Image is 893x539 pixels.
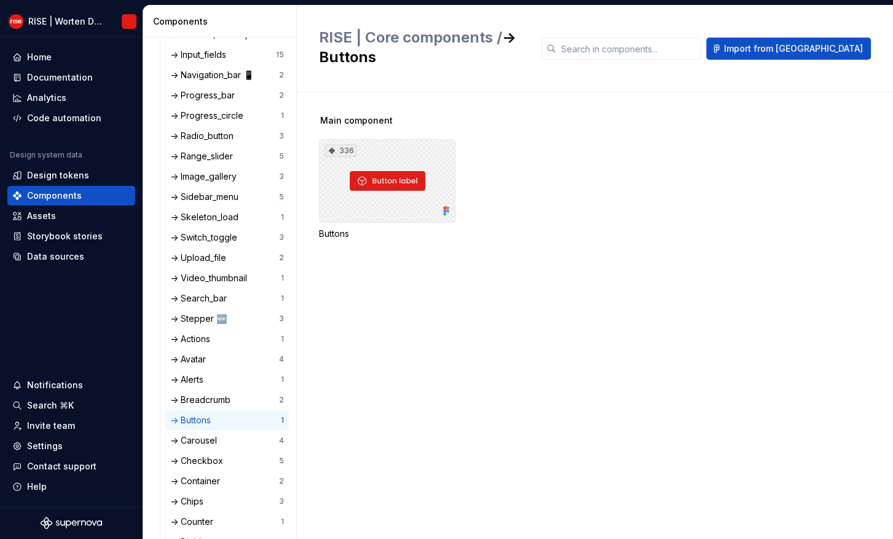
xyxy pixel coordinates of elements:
[165,431,289,450] a: -> Carousel4
[279,233,284,242] div: 3
[27,399,74,412] div: Search ⌘K
[27,481,47,493] div: Help
[281,415,284,425] div: 1
[170,455,228,467] div: -> Checkbox
[7,68,135,87] a: Documentation
[170,292,232,305] div: -> Search_bar
[27,92,66,104] div: Analytics
[27,112,101,124] div: Code automation
[279,456,284,466] div: 5
[165,289,289,308] a: -> Search_bar1
[279,354,284,364] div: 4
[279,90,284,100] div: 2
[7,47,135,67] a: Home
[165,268,289,288] a: -> Video_thumbnail1
[319,139,455,240] div: 336Buttons
[276,50,284,60] div: 15
[170,69,259,81] div: -> Navigation_bar 📱
[170,313,232,325] div: -> Stepper 🆕
[170,434,222,447] div: -> Carousel
[165,146,289,166] a: -> Range_slider5
[165,248,289,268] a: -> Upload_file2
[170,231,242,244] div: -> Switch_toggle
[279,497,284,506] div: 3
[279,192,284,202] div: 5
[165,167,289,186] a: -> Image_gallery3
[170,495,208,508] div: -> Chips
[279,151,284,161] div: 5
[706,38,871,60] button: Import from [GEOGRAPHIC_DATA]
[279,131,284,141] div: 3
[153,15,291,28] div: Components
[170,516,218,528] div: -> Counter
[7,186,135,206] a: Components
[281,517,284,527] div: 1
[27,460,96,473] div: Contact support
[165,349,289,369] a: -> Avatar4
[165,228,289,247] a: -> Switch_toggle3
[319,228,455,240] div: Buttons
[7,206,135,226] a: Assets
[165,512,289,532] a: -> Counter1
[27,230,103,242] div: Storybook stories
[165,126,289,146] a: -> Radio_button3
[7,247,135,266] a: Data sources
[7,416,135,436] a: Invite team
[7,108,135,128] a: Code automation
[319,28,502,46] span: RISE | Core components /
[279,314,284,324] div: 3
[170,150,238,162] div: -> Range_slider
[165,45,289,65] a: -> Input_fields15
[170,130,238,142] div: -> Radio_button
[279,70,284,80] div: 2
[281,375,284,385] div: 1
[170,353,211,365] div: -> Avatar
[170,333,215,345] div: -> Actions
[170,272,252,284] div: -> Video_thumbnail
[27,190,82,202] div: Components
[165,471,289,491] a: -> Container2
[165,207,289,227] a: -> Skeleton_load1
[27,379,83,391] div: Notifications
[165,86,289,105] a: -> Progress_bar2
[7,436,135,456] a: Settings
[165,451,289,471] a: -> Checkbox5
[7,375,135,395] button: Notifications
[170,373,208,386] div: -> Alerts
[27,71,93,84] div: Documentation
[27,210,56,222] div: Assets
[724,42,863,55] span: Import from [GEOGRAPHIC_DATA]
[165,410,289,430] a: -> Buttons1
[27,420,75,432] div: Invite team
[281,293,284,303] div: 1
[10,150,82,160] div: Design system data
[165,492,289,511] a: -> Chips3
[170,170,242,183] div: -> Image_gallery
[281,111,284,121] div: 1
[27,51,52,63] div: Home
[7,226,135,246] a: Storybook stories
[170,414,216,426] div: -> Buttons
[170,49,231,61] div: -> Input_fields
[7,396,135,415] button: Search ⌘K
[2,8,140,34] button: RISE | Worten Design SystemRISE | Worten Design System
[165,106,289,126] a: -> Progress_circle1
[319,28,527,67] h2: -> Buttons
[279,253,284,263] div: 2
[281,273,284,283] div: 1
[122,14,136,29] img: RISE | Worten Design System
[281,212,284,222] div: 1
[165,390,289,410] a: -> Breadcrumb2
[325,145,356,157] div: 336
[7,88,135,108] a: Analytics
[165,329,289,349] a: -> Actions1
[170,211,243,223] div: -> Skeleton_load
[170,89,240,102] div: -> Progress_bar
[170,252,231,264] div: -> Upload_file
[170,110,248,122] div: -> Progress_circle
[41,517,102,529] svg: Supernova Logo
[27,440,63,452] div: Settings
[28,15,107,28] div: RISE | Worten Design System
[279,395,284,405] div: 2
